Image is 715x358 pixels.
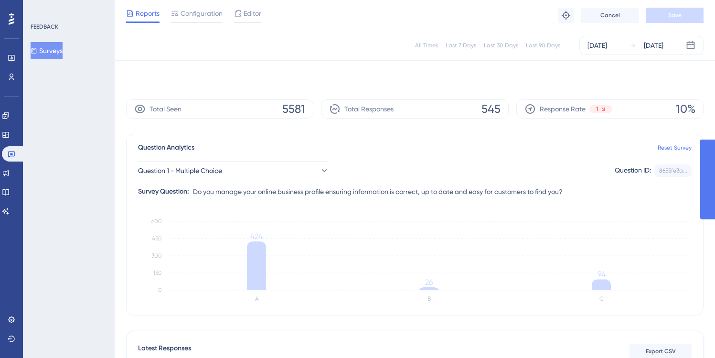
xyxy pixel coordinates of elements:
[31,23,58,31] div: FEEDBACK
[250,232,263,241] tspan: 424
[138,161,329,180] button: Question 1 - Multiple Choice
[644,40,663,51] div: [DATE]
[158,287,162,293] tspan: 0
[138,186,189,197] div: Survey Question:
[526,42,560,49] div: Last 90 Days
[138,165,222,176] span: Question 1 - Multiple Choice
[415,42,438,49] div: All Times
[658,144,692,152] a: Reset Survey
[31,42,63,59] button: Surveys
[151,218,162,225] tspan: 600
[596,105,598,113] span: 1
[244,8,261,19] span: Editor
[676,101,695,117] span: 10%
[344,103,394,115] span: Total Responses
[540,103,586,115] span: Response Rate
[668,11,682,19] span: Save
[149,103,181,115] span: Total Seen
[484,42,518,49] div: Last 30 Days
[427,295,431,302] text: B
[587,40,607,51] div: [DATE]
[659,167,687,174] div: 8655fe3a...
[646,347,676,355] span: Export CSV
[138,142,194,153] span: Question Analytics
[425,278,433,287] tspan: 26
[282,101,305,117] span: 5581
[152,235,162,242] tspan: 450
[193,186,563,197] span: Do you manage your online business profile ensuring information is correct, up to date and easy f...
[675,320,704,349] iframe: UserGuiding AI Assistant Launcher
[255,295,259,302] text: A
[136,8,160,19] span: Reports
[598,270,606,279] tspan: 94
[600,11,620,19] span: Cancel
[446,42,476,49] div: Last 7 Days
[153,270,162,276] tspan: 150
[481,101,501,117] span: 545
[151,252,162,259] tspan: 300
[615,164,651,177] div: Question ID:
[599,295,604,302] text: C
[646,8,704,23] button: Save
[581,8,639,23] button: Cancel
[181,8,223,19] span: Configuration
